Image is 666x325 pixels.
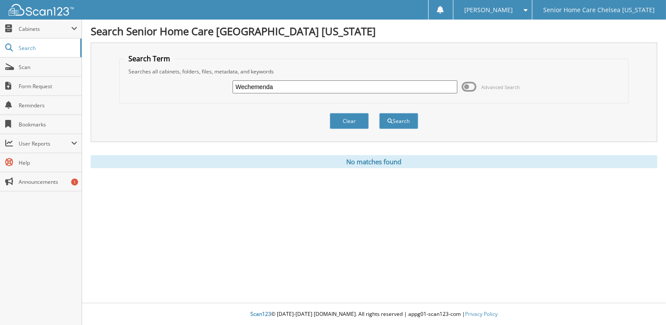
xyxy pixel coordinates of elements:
span: Scan [19,63,77,71]
span: Search [19,44,76,52]
h1: Search Senior Home Care [GEOGRAPHIC_DATA] [US_STATE] [91,24,657,38]
span: Help [19,159,77,166]
div: No matches found [91,155,657,168]
span: Bookmarks [19,121,77,128]
span: [PERSON_NAME] [464,7,513,13]
span: Senior Home Care Chelsea [US_STATE] [544,7,655,13]
div: 1 [71,179,78,186]
legend: Search Term [124,54,174,63]
div: © [DATE]-[DATE] [DOMAIN_NAME]. All rights reserved | appg01-scan123-com | [82,304,666,325]
span: Cabinets [19,25,71,33]
span: Form Request [19,83,77,90]
span: Announcements [19,178,77,186]
span: User Reports [19,140,71,147]
img: scan123-logo-white.svg [9,4,74,16]
button: Search [379,113,418,129]
iframe: Chat Widget [623,283,666,325]
button: Clear [330,113,369,129]
span: Scan123 [250,310,271,318]
span: Advanced Search [481,84,520,90]
span: Reminders [19,102,77,109]
a: Privacy Policy [465,310,498,318]
div: Searches all cabinets, folders, files, metadata, and keywords [124,68,623,75]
